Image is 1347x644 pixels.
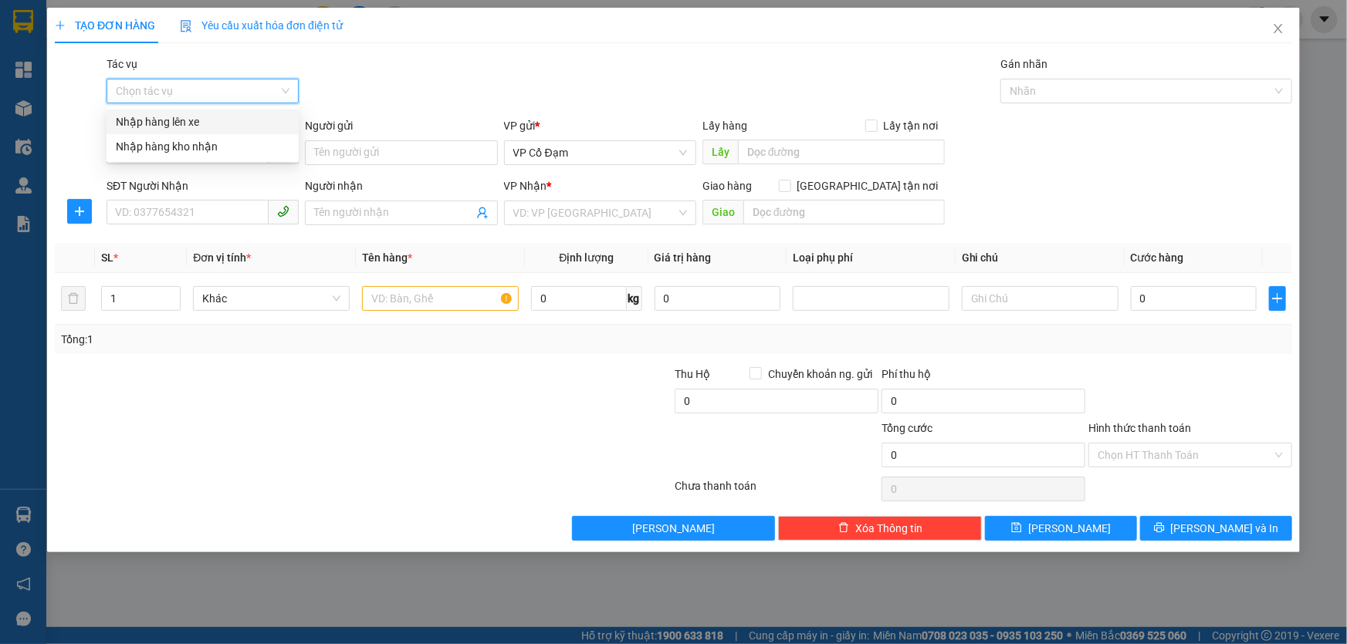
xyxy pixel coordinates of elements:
[55,20,66,31] span: plus
[1257,8,1300,51] button: Close
[674,477,881,504] div: Chưa thanh toán
[1088,422,1191,434] label: Hình thức thanh toán
[762,366,878,383] span: Chuyển khoản ng. gửi
[702,180,752,192] span: Giao hàng
[101,251,113,264] span: SL
[61,331,520,348] div: Tổng: 1
[743,200,945,224] input: Dọc đường
[476,207,489,219] span: user-add
[702,120,747,132] span: Lấy hàng
[277,205,289,217] span: phone
[882,366,1085,389] div: Phí thu hộ
[855,520,922,537] span: Xóa Thông tin
[116,113,289,130] div: Nhập hàng lên xe
[791,177,945,194] span: [GEOGRAPHIC_DATA] tận nơi
[1028,520,1111,537] span: [PERSON_NAME]
[787,243,956,273] th: Loại phụ phí
[738,140,945,164] input: Dọc đường
[68,205,91,217] span: plus
[116,138,289,155] div: Nhập hàng kho nhận
[572,516,776,541] button: [PERSON_NAME]
[655,251,712,264] span: Giá trị hàng
[702,200,743,224] span: Giao
[107,177,299,194] div: SĐT Người Nhận
[627,286,642,311] span: kg
[107,110,299,134] div: Nhập hàng lên xe
[956,243,1125,273] th: Ghi chú
[61,286,86,311] button: delete
[504,180,547,192] span: VP Nhận
[702,140,738,164] span: Lấy
[180,20,192,32] img: icon
[1272,22,1284,35] span: close
[632,520,715,537] span: [PERSON_NAME]
[778,516,982,541] button: deleteXóa Thông tin
[1011,522,1022,534] span: save
[362,286,519,311] input: VD: Bàn, Ghế
[107,58,137,70] label: Tác vụ
[107,134,299,159] div: Nhập hàng kho nhận
[305,117,497,134] div: Người gửi
[1000,58,1047,70] label: Gán nhãn
[655,286,780,311] input: 0
[513,141,687,164] span: VP Cổ Đạm
[1154,522,1165,534] span: printer
[1140,516,1292,541] button: printer[PERSON_NAME] và In
[1171,520,1279,537] span: [PERSON_NAME] và In
[878,117,945,134] span: Lấy tận nơi
[985,516,1137,541] button: save[PERSON_NAME]
[305,177,497,194] div: Người nhận
[1131,251,1184,264] span: Cước hàng
[202,287,340,310] span: Khác
[180,19,343,32] span: Yêu cầu xuất hóa đơn điện tử
[675,368,710,380] span: Thu Hộ
[559,251,614,264] span: Định lượng
[55,19,155,32] span: TẠO ĐƠN HÀNG
[838,522,849,534] span: delete
[962,286,1119,311] input: Ghi Chú
[193,251,251,264] span: Đơn vị tính
[1269,286,1286,311] button: plus
[67,199,92,224] button: plus
[504,117,696,134] div: VP gửi
[1270,292,1285,305] span: plus
[362,251,412,264] span: Tên hàng
[882,422,932,434] span: Tổng cước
